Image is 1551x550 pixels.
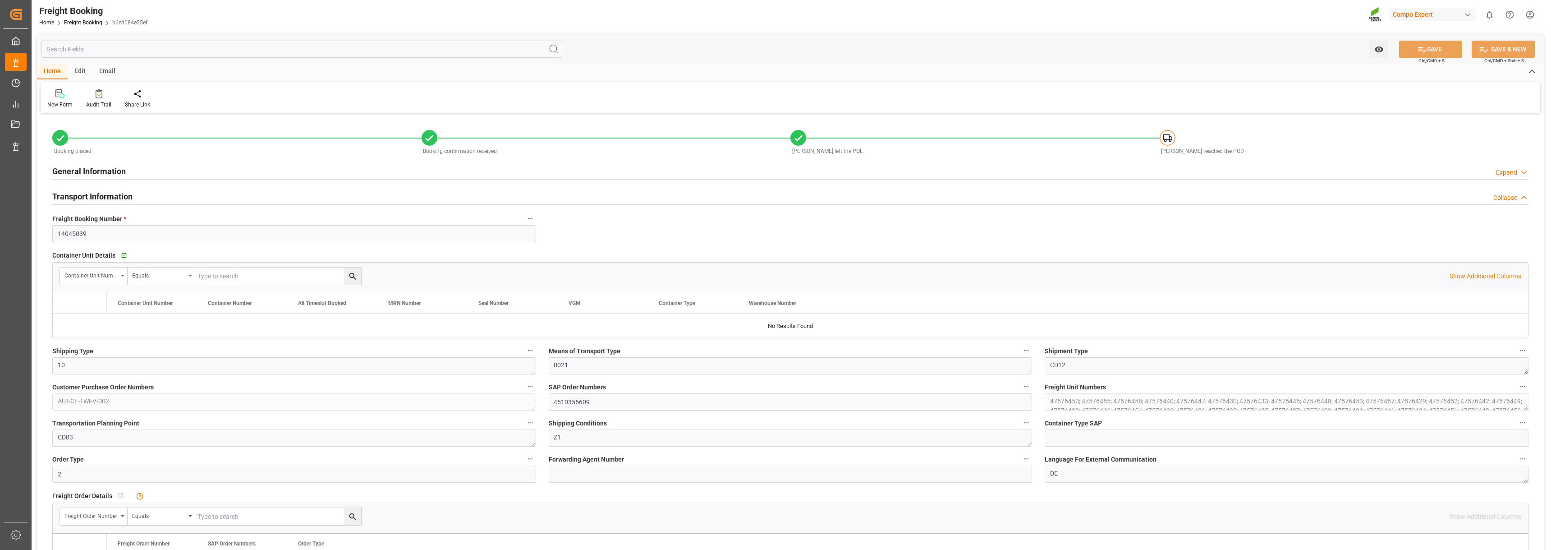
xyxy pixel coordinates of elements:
button: Shipping Type [524,345,536,356]
textarea: 47576450; 47576455; 47576458; 47576440; 47576447; 47576430; 47576433; 47576445; 47576448; 4757645... [1045,393,1528,411]
span: Container Type [659,300,695,306]
button: Freight Unit Numbers [1517,381,1528,393]
div: Equals [132,269,185,280]
textarea: DE [1045,466,1528,483]
span: Container Unit Details [52,251,115,260]
h2: Transport Information [52,190,133,203]
div: Freight Order Number [64,510,118,520]
a: Home [39,19,54,26]
button: open menu [60,268,128,285]
span: [PERSON_NAME] reached the POD [1161,148,1244,154]
input: Search Fields [41,41,562,58]
button: show 0 new notifications [1479,5,1500,25]
button: SAP Order Numbers [1020,381,1032,393]
span: SAP Order Numbers [549,383,606,392]
span: [PERSON_NAME] left the POL [792,148,863,154]
div: Audit Trail [86,101,111,109]
textarea: Z1 [549,430,1032,447]
button: SAVE & NEW [1472,41,1535,58]
span: Seal Number [478,300,509,306]
button: Means of Transport Type [1020,345,1032,356]
textarea: 10 [52,357,536,374]
button: Forwarding Agent Number [1020,453,1032,465]
span: Transportation Planning Point [52,419,139,428]
span: Freight Booking Number [52,214,126,224]
div: Compo Expert [1389,8,1476,21]
div: Freight Booking [39,4,147,18]
button: Transportation Planning Point [524,417,536,429]
span: Shipping Conditions [549,419,607,428]
span: MRN Number [388,300,421,306]
span: Forwarding Agent Number [549,455,624,464]
span: SAP Order Numbers [208,541,256,547]
button: Freight Booking Number * [524,213,536,224]
div: Edit [68,64,92,79]
button: Customer Purchase Order Numbers [524,381,536,393]
button: Shipment Type [1517,345,1528,356]
button: open menu [128,508,195,525]
span: Container Number [208,300,252,306]
span: Freight Order Number [118,541,170,547]
button: Order Type [524,453,536,465]
textarea: CD12 [1045,357,1528,374]
textarea: AUT-CE-TWFV-002 [52,393,536,411]
p: Show Additional Columns [1450,272,1521,281]
button: Help Center [1500,5,1520,25]
input: Type to search [195,268,361,285]
button: SAVE [1399,41,1462,58]
span: Freight Unit Numbers [1045,383,1106,392]
div: Expand [1496,168,1517,177]
button: search button [344,508,361,525]
span: Order Type [52,455,84,464]
button: Language For External Communication [1517,453,1528,465]
span: Container Unit Number [118,300,173,306]
span: Freight Order Details [52,491,112,501]
button: Container Type SAP [1517,417,1528,429]
span: Shipping Type [52,347,93,356]
img: Screenshot%202023-09-29%20at%2010.02.21.png_1712312052.png [1368,7,1383,23]
a: Freight Booking [64,19,102,26]
span: Warehouse Number [749,300,796,306]
div: New Form [47,101,73,109]
button: search button [344,268,361,285]
div: Home [37,64,68,79]
span: Booking placed [54,148,92,154]
h2: General Information [52,165,126,177]
span: Ctrl/CMD + Shift + S [1484,57,1524,64]
div: Collapse [1493,193,1517,203]
span: Language For External Communication [1045,455,1156,464]
button: open menu [60,508,128,525]
textarea: 0021 [549,357,1032,374]
span: VGM [569,300,581,306]
span: Shipment Type [1045,347,1088,356]
div: Share Link [125,101,150,109]
button: open menu [1370,41,1388,58]
button: open menu [128,268,195,285]
div: Equals [132,510,185,520]
span: Customer Purchase Order Numbers [52,383,154,392]
span: All Timeslot Booked [298,300,346,306]
div: Container Unit Number [64,269,118,280]
span: Means of Transport Type [549,347,620,356]
span: Booking confirmation received [423,148,497,154]
span: Container Type SAP [1045,419,1102,428]
button: Shipping Conditions [1020,417,1032,429]
div: Email [92,64,122,79]
button: Compo Expert [1389,6,1479,23]
span: Order Type [298,541,324,547]
textarea: CD03 [52,430,536,447]
span: Ctrl/CMD + S [1418,57,1445,64]
input: Type to search [195,508,361,525]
